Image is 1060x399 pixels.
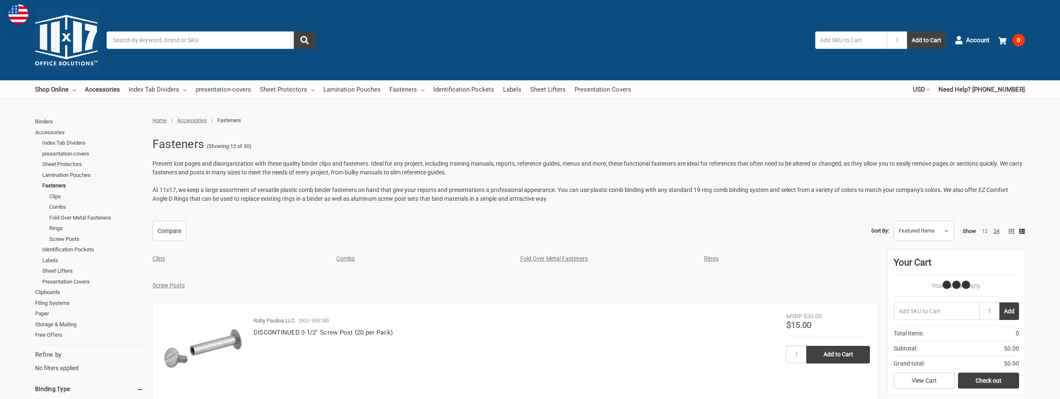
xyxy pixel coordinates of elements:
[704,255,719,262] a: Rings
[815,31,887,49] input: Add SKU to Cart
[8,4,28,24] img: duty and tax information for United States
[42,255,143,266] a: Labels
[107,31,315,49] input: Search by keyword, brand or SKU
[196,80,251,99] a: presentation-covers
[955,29,989,51] a: Account
[299,317,329,325] p: SKU: 955180
[153,282,185,289] a: Screw Posts
[35,9,98,72] img: 11x17.com
[958,373,1019,389] a: Check out
[161,312,245,396] img: 3-1/2'' Screw Post (20 per Pack)
[85,80,120,99] a: Accessories
[907,31,946,49] button: Add to Cart
[389,80,425,99] a: Fasteners
[786,320,811,330] span: $15.00
[49,234,143,245] a: Screw Posts
[894,373,955,389] a: View Cart
[35,127,143,138] a: Accessories
[530,80,566,99] a: Sheet Lifters
[153,160,1022,176] span: Prevent lost pages and disorganization with these quality binder clips and fasteners. Ideal for a...
[42,266,143,276] a: Sheet Lifters
[35,80,76,99] a: Shop Online
[217,117,241,123] span: Fasteners
[336,255,355,262] a: Combs
[433,80,494,99] a: Identification Pockets
[153,117,167,123] a: Home
[894,344,917,353] span: Subtotal:
[42,170,143,181] a: Lamination Pouches
[153,255,165,262] a: Clips
[520,255,588,262] a: Fold Over Metal Fasteners
[49,202,143,212] a: Combs
[254,329,393,336] a: DISCONTINUED 3-1/2'' Screw Post (20 per Pack)
[894,256,1019,276] div: Your Cart
[153,187,1008,202] span: At 11x17, we keep a large assortment of versatile plastic comb binder fasteners on hand that give...
[574,80,631,99] a: Presentation Covers
[42,138,143,148] a: Index Tab Dividers
[49,191,143,202] a: Clips
[894,302,979,320] input: Add SKU to Cart
[177,117,207,123] a: Accessories
[260,80,315,99] a: Sheet Protectors
[1004,344,1019,353] span: $0.00
[998,29,1025,51] a: 0
[1016,329,1019,338] span: 0
[894,359,925,368] span: Grand total:
[323,80,381,99] a: Lamination Pouches
[982,228,988,234] a: 12
[42,244,143,255] a: Identification Pockets
[894,281,1019,290] p: Your Cart Is Empty.
[966,36,989,45] span: Account
[35,298,143,309] a: Filing Systems
[991,376,1060,399] iframe: Google Customer Reviews
[963,228,976,234] span: Show
[35,287,143,298] a: Clipboards
[35,384,143,394] h5: Binding Type
[35,308,143,319] a: Paper
[35,350,143,373] div: No filters applied
[129,80,187,99] a: Index Tab Dividers
[254,317,296,325] p: Ruby Paulina LLC.
[42,148,143,159] a: presentation-covers
[35,350,143,360] h5: Refine by
[153,133,204,155] h1: Fasteners
[1004,359,1019,368] span: $0.00
[49,212,143,223] a: Fold Over Metal Fasteners
[49,223,143,234] a: Rings
[913,80,930,99] a: USD
[153,221,186,241] a: Compare
[42,180,143,191] a: Fasteners
[938,80,1025,99] a: Need Help? [PHONE_NUMBER]
[503,80,521,99] a: Labels
[894,329,924,338] span: Total Items:
[35,330,143,340] a: Free Offers
[871,225,889,237] label: Sort By:
[42,159,143,170] a: Sheet Protectors
[994,228,999,234] a: 24
[35,116,143,127] a: Binders
[207,142,252,151] span: (Showing 12 of 30)
[786,312,802,321] div: MSRP
[803,313,822,320] span: $30.00
[999,302,1019,320] button: Add
[1012,34,1025,46] span: 0
[42,276,143,287] a: Presentation Covers
[35,319,143,330] a: Storage & Mailing
[806,346,870,363] input: Add to Cart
